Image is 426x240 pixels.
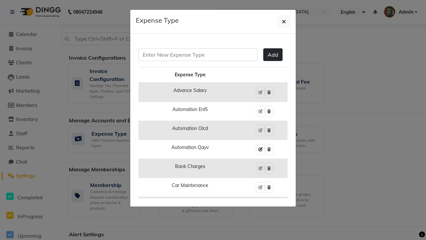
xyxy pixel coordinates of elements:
[138,140,242,159] td: Automation Qayv
[136,15,179,25] h5: Expense Type
[138,48,258,61] input: Enter New Expense Type
[138,159,242,178] td: Bank Charges
[138,83,242,102] td: Advance Salary
[268,51,278,58] span: Add
[138,197,242,216] td: Cash Transfer To Bank
[138,67,242,83] th: Expense Type
[138,102,242,121] td: Automation Enl5
[263,48,283,61] button: Add
[138,121,242,140] td: Automation Olcd
[138,178,242,197] td: Car Maintenance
